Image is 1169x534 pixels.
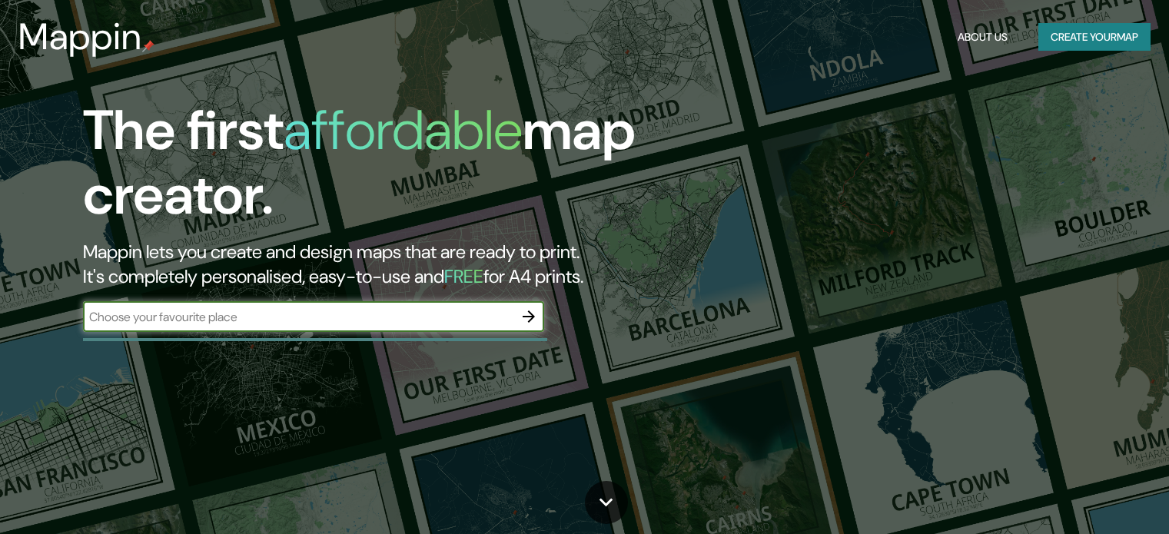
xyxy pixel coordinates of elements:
button: Create yourmap [1038,23,1151,51]
input: Choose your favourite place [83,308,513,326]
h3: Mappin [18,15,142,58]
h1: affordable [284,95,523,166]
h2: Mappin lets you create and design maps that are ready to print. It's completely personalised, eas... [83,240,668,289]
button: About Us [951,23,1014,51]
img: mappin-pin [142,40,154,52]
h5: FREE [444,264,483,288]
h1: The first map creator. [83,98,668,240]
